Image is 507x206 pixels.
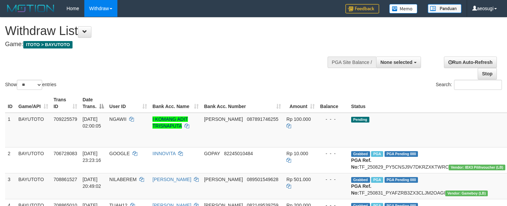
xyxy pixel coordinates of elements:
[5,173,16,199] td: 3
[445,191,488,196] span: Vendor URL: https://dashboard.q2checkout.com/secure
[152,151,175,156] a: IINNOVITA
[436,80,502,90] label: Search:
[83,177,101,189] span: [DATE] 20:49:02
[371,177,383,183] span: Marked by aeojona
[5,113,16,147] td: 1
[204,151,220,156] span: GOPAY
[17,80,42,90] select: Showentries
[286,151,308,156] span: Rp 10.000
[109,151,130,156] span: GOOGLE
[54,177,77,182] span: 708861527
[80,94,107,113] th: Date Trans.: activate to sort column descending
[54,151,77,156] span: 706728083
[107,94,150,113] th: User ID: activate to sort column ascending
[5,3,56,13] img: MOTION_logo.png
[83,151,101,163] span: [DATE] 23:23:16
[320,150,346,157] div: - - -
[109,177,137,182] span: NILABEREM
[351,183,371,196] b: PGA Ref. No:
[5,94,16,113] th: ID
[204,116,243,122] span: [PERSON_NAME]
[54,116,77,122] span: 709225579
[23,41,73,48] span: ITOTO > BAYUTOTO
[385,177,418,183] span: PGA Pending
[389,4,418,13] img: Button%20Memo.svg
[454,80,502,90] input: Search:
[83,116,101,129] span: [DATE] 02:00:05
[449,165,505,170] span: Vendor URL: https://dashboard.q2checkout.com/secure
[286,116,311,122] span: Rp 100.000
[16,147,51,173] td: BAYUTOTO
[5,80,56,90] label: Show entries
[345,4,379,13] img: Feedback.jpg
[444,57,497,68] a: Run Auto-Refresh
[376,57,421,68] button: None selected
[351,177,370,183] span: Grabbed
[16,113,51,147] td: BAYUTOTO
[5,24,331,38] h1: Withdraw List
[152,177,191,182] a: [PERSON_NAME]
[428,4,461,13] img: panduan.png
[16,94,51,113] th: Game/API: activate to sort column ascending
[247,116,278,122] span: Copy 087891746255 to clipboard
[478,68,497,79] a: Stop
[351,151,370,157] span: Grabbed
[320,116,346,123] div: - - -
[247,177,278,182] span: Copy 089501549628 to clipboard
[385,151,418,157] span: PGA Pending
[201,94,284,113] th: Bank Acc. Number: activate to sort column ascending
[320,176,346,183] div: - - -
[51,94,80,113] th: Trans ID: activate to sort column ascending
[109,116,126,122] span: NGAWII
[317,94,348,113] th: Balance
[152,116,188,129] a: I KOMANG ADIT TRISNAPUTA
[328,57,376,68] div: PGA Site Balance /
[5,41,331,48] h4: Game:
[381,60,413,65] span: None selected
[286,177,311,182] span: Rp 501.000
[150,94,201,113] th: Bank Acc. Name: activate to sort column ascending
[351,158,371,170] b: PGA Ref. No:
[5,147,16,173] td: 2
[224,151,253,156] span: Copy 82245010484 to clipboard
[371,151,383,157] span: Marked by aeojona
[204,177,243,182] span: [PERSON_NAME]
[351,117,369,123] span: Pending
[284,94,317,113] th: Amount: activate to sort column ascending
[16,173,51,199] td: BAYUTOTO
